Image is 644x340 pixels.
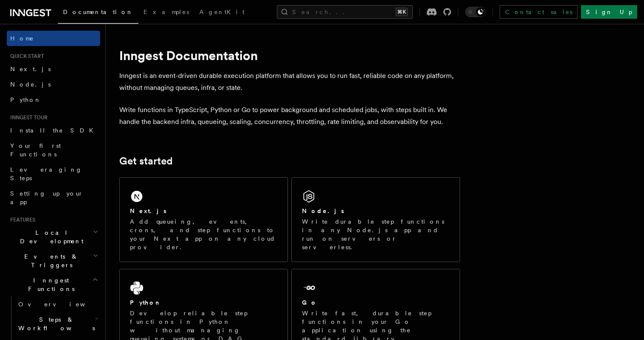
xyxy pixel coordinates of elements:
span: Node.js [10,81,51,88]
h1: Inngest Documentation [119,48,460,63]
span: AgentKit [199,9,244,15]
span: Examples [144,9,189,15]
span: Documentation [63,9,133,15]
p: Write durable step functions in any Node.js app and run on servers or serverless. [302,217,449,251]
a: Documentation [58,3,138,24]
h2: Go [302,298,317,307]
span: Setting up your app [10,190,83,205]
a: Examples [138,3,194,23]
a: AgentKit [194,3,250,23]
span: Local Development [7,228,93,245]
button: Local Development [7,225,100,249]
kbd: ⌘K [396,8,408,16]
a: Contact sales [500,5,578,19]
span: Leveraging Steps [10,166,82,182]
a: Leveraging Steps [7,162,100,186]
a: Python [7,92,100,107]
a: Sign Up [581,5,637,19]
button: Steps & Workflows [15,312,100,336]
span: Home [10,34,34,43]
span: Python [10,96,41,103]
span: Inngest Functions [7,276,92,293]
span: Next.js [10,66,51,72]
a: Home [7,31,100,46]
p: Inngest is an event-driven durable execution platform that allows you to run fast, reliable code ... [119,70,460,94]
button: Inngest Functions [7,273,100,297]
button: Toggle dark mode [465,7,486,17]
span: Your first Functions [10,142,61,158]
a: Node.js [7,77,100,92]
span: Quick start [7,53,44,60]
a: Get started [119,155,172,167]
p: Add queueing, events, crons, and step functions to your Next app on any cloud provider. [130,217,277,251]
h2: Python [130,298,161,307]
button: Events & Triggers [7,249,100,273]
h2: Next.js [130,207,167,215]
a: Setting up your app [7,186,100,210]
a: Overview [15,297,100,312]
a: Node.jsWrite durable step functions in any Node.js app and run on servers or serverless. [291,177,460,262]
p: Write functions in TypeScript, Python or Go to power background and scheduled jobs, with steps bu... [119,104,460,128]
a: Next.js [7,61,100,77]
h2: Node.js [302,207,344,215]
span: Steps & Workflows [15,315,95,332]
a: Next.jsAdd queueing, events, crons, and step functions to your Next app on any cloud provider. [119,177,288,262]
span: Install the SDK [10,127,98,134]
button: Search...⌘K [277,5,413,19]
span: Inngest tour [7,114,48,121]
span: Overview [18,301,106,308]
span: Features [7,216,35,223]
span: Events & Triggers [7,252,93,269]
a: Your first Functions [7,138,100,162]
a: Install the SDK [7,123,100,138]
